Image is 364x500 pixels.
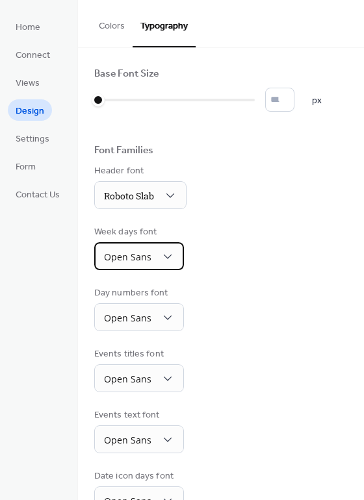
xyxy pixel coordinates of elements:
div: Header font [94,164,184,178]
a: Connect [8,44,58,65]
div: Week days font [94,225,181,239]
span: Open Sans [104,434,151,446]
a: Home [8,16,48,37]
div: Base Font Size [94,68,159,81]
span: Open Sans [104,312,151,324]
a: Design [8,99,52,121]
a: Settings [8,127,57,149]
span: Contact Us [16,188,60,202]
span: Views [16,77,40,90]
div: Font Families [94,144,153,158]
span: Form [16,160,36,174]
span: Settings [16,132,49,146]
span: Open Sans [104,373,151,385]
a: Contact Us [8,183,68,205]
span: Open Sans [104,251,151,263]
a: Views [8,71,47,93]
a: Form [8,155,44,177]
span: Design [16,105,44,118]
div: Events titles font [94,347,181,361]
span: Connect [16,49,50,62]
div: Date icon days font [94,469,181,483]
div: Events text font [94,408,181,422]
span: Roboto Slab [104,190,154,202]
span: px [312,94,322,108]
div: Day numbers font [94,286,181,300]
span: Home [16,21,40,34]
